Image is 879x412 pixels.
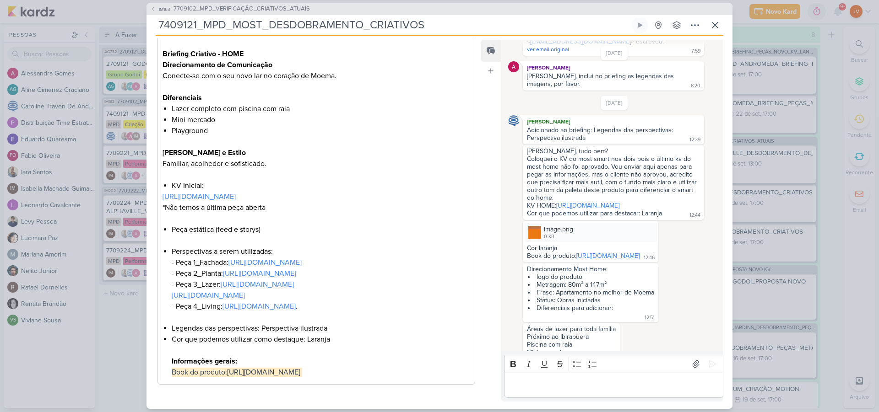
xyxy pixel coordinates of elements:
[163,49,244,59] u: Briefing Criativo - HOME
[544,233,573,241] div: 0 KB
[528,281,654,289] li: Metragem: 80m² a 147m²
[508,61,519,72] img: Alessandra Gomes
[527,265,654,273] div: Direcionamento Most Home:
[172,224,470,246] li: Peça estática (feed e storys)
[644,254,655,262] div: 12:46
[172,180,470,191] li: KV Inicial:
[172,357,237,366] strong: Informações gerais:
[156,17,630,33] input: Kard Sem Título
[528,226,541,239] img: zi3mjXSNknVn45EILmULyeLf84lbk2bkGuKVWJzz.png
[172,291,245,300] a: [URL][DOMAIN_NAME]
[172,368,227,377] span: Book do produto:
[172,334,470,378] li: Cor que podemos utilizar como destaque: Laranja
[505,355,723,373] div: Editor toolbar
[227,368,300,377] a: [URL][DOMAIN_NAME]
[172,323,470,334] li: Legendas das perspectivas: Perspectiva ilustrada
[172,104,290,113] span: Lazer completo com piscina com raia
[163,148,246,157] strong: [PERSON_NAME] e Estilo
[172,126,208,135] span: Playground
[689,136,700,144] div: 12:39
[163,71,336,80] span: Conecte-se com o seu novo lar no coração de Moema.
[172,115,215,124] span: Mini mercado
[163,93,202,102] strong: Diferenciais
[163,192,236,201] a: [URL][DOMAIN_NAME]
[530,37,631,45] a: [EMAIL_ADDRESS][DOMAIN_NAME]
[525,117,702,126] div: [PERSON_NAME]
[172,246,470,323] li: Perspectivas a serem utilizadas: - Peça 1_Fachada: - Peça 2_Planta: - Peça 3_Lazer: - Peça 4_Livi...
[544,225,573,234] div: image.png
[528,289,654,296] li: Frase: Apartamento no melhor de Moema
[527,209,662,217] div: Cor que podemos utilizar para destacar: Laranja
[163,60,272,70] strong: Direcionamento de Comunicação
[576,252,640,260] a: [URL][DOMAIN_NAME]
[527,155,700,202] div: Coloquei o KV do most smart nos dois pois o último kv do most home não foi aprovado. Vou enviar a...
[527,202,700,209] div: KV HOME:
[528,296,654,304] li: Status: Obras iniciadas
[691,48,700,55] div: 7:59
[527,252,640,260] div: Book do produto:
[222,302,296,311] a: [URL][DOMAIN_NAME]
[163,191,470,213] p: *Não temos a última peça aberta
[228,258,302,267] a: [URL][DOMAIN_NAME]
[525,223,657,242] div: image.png
[645,314,655,321] div: 12:51
[527,126,675,142] div: Adicionado ao briefing: Legendas das perspectivas: Perspectiva ilustrada
[527,325,616,333] div: Áreas de lazer para toda família
[689,212,700,219] div: 12:44
[508,115,519,126] img: Caroline Traven De Andrade
[527,147,700,155] div: [PERSON_NAME], tudo bem?
[505,373,723,398] div: Editor editing area: main
[163,159,266,168] span: Familiar, acolhedor e sofisticado.
[556,202,619,209] a: [URL][DOMAIN_NAME]
[528,304,654,312] li: Diferenciais para adicionar:
[527,341,616,348] div: Piscina com raia
[691,82,700,90] div: 8:20
[636,21,644,29] div: Ligar relógio
[525,63,702,72] div: [PERSON_NAME]
[527,46,569,53] span: ver email original
[527,244,654,252] div: Cor laranja
[223,269,296,278] a: [URL][DOMAIN_NAME]
[527,72,676,88] div: [PERSON_NAME], inclui no briefing as legendas das imagens, por favor.
[221,280,294,289] a: [URL][DOMAIN_NAME]
[528,273,654,281] li: logo do produto
[527,333,616,341] div: Próximo ao Ibirapuera
[527,348,616,356] div: Mini mercado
